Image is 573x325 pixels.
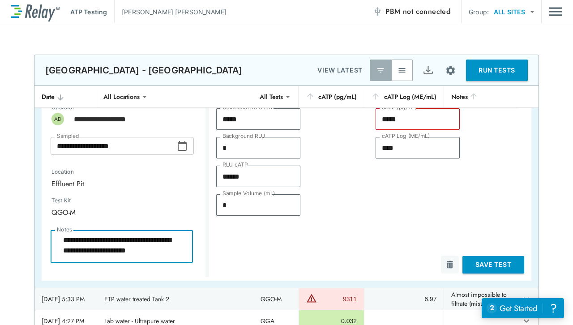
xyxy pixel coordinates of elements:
[57,227,72,233] label: Notes
[57,133,79,139] label: Sampled
[253,288,299,310] td: QGO-M
[403,6,450,17] span: not connected
[549,3,562,20] button: Main menu
[317,65,363,76] p: VIEW LATEST
[371,91,436,102] div: cATP Log (ME/mL)
[372,295,436,304] div: 6.97
[417,60,439,81] button: Export
[51,137,177,155] input: Choose date, selected date is Oct 3, 2025
[11,2,60,21] img: LuminUltra Relay
[385,5,450,18] span: PBM
[441,256,459,274] button: Delete
[549,3,562,20] img: Drawer Icon
[45,175,197,192] div: Effluent Pit
[451,91,511,102] div: Notes
[45,203,136,221] div: QGO-M
[519,291,534,307] button: expand row
[445,260,454,269] img: Delete
[306,293,317,304] img: Warning
[70,7,107,17] p: ATP Testing
[482,298,564,318] iframe: Resource center
[444,288,518,310] td: Almost impossible to filtrate (missing sample)
[122,7,227,17] p: [PERSON_NAME] [PERSON_NAME]
[369,3,454,21] button: PBM not connected
[253,88,289,106] div: All Tests
[319,295,357,304] div: 9311
[382,133,430,139] label: cATP Log (ME/mL)
[306,91,357,102] div: cATP (pg/mL)
[51,113,64,125] div: AD
[376,66,385,75] img: Latest
[398,66,406,75] img: View All
[462,256,524,274] button: Save Test
[373,7,382,16] img: Offline Icon
[97,88,146,106] div: All Locations
[466,60,528,81] button: RUN TESTS
[445,65,456,76] img: Settings Icon
[42,295,90,304] div: [DATE] 5:33 PM
[222,162,248,168] label: RLU cATP
[423,65,434,76] img: Export Icon
[97,288,253,310] td: ETP water treated Tank 2
[51,197,120,204] label: Test Kit
[439,59,462,82] button: Site setup
[222,133,265,139] label: Background RLU
[34,86,97,108] th: Date
[222,190,275,197] label: Sample Volume (mL)
[51,169,165,175] label: Location
[469,7,489,17] p: Group:
[45,65,243,76] p: [GEOGRAPHIC_DATA] - [GEOGRAPHIC_DATA]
